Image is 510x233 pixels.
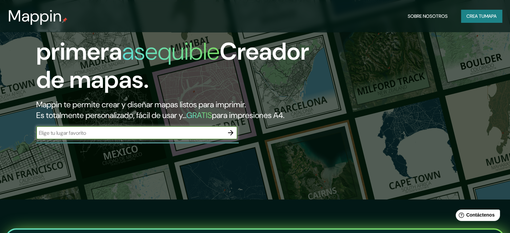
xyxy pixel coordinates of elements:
button: Sobre nosotros [405,10,450,22]
font: Es totalmente personalizado, fácil de usar y... [36,110,186,120]
button: Crea tumapa [461,10,502,22]
font: mapa [485,13,497,19]
font: Creador de mapas. [36,36,309,95]
input: Elige tu lugar favorito [36,129,224,137]
font: Sobre nosotros [408,13,448,19]
font: Mappin [8,5,62,26]
font: Crea tu [466,13,485,19]
iframe: Lanzador de widgets de ayuda [450,207,503,226]
font: La primera [36,8,122,67]
font: para impresiones A4. [212,110,284,120]
font: GRATIS [186,110,212,120]
font: Mappin te permite crear y diseñar mapas listos para imprimir. [36,99,246,110]
img: pin de mapeo [62,17,67,23]
font: asequible [122,36,220,67]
